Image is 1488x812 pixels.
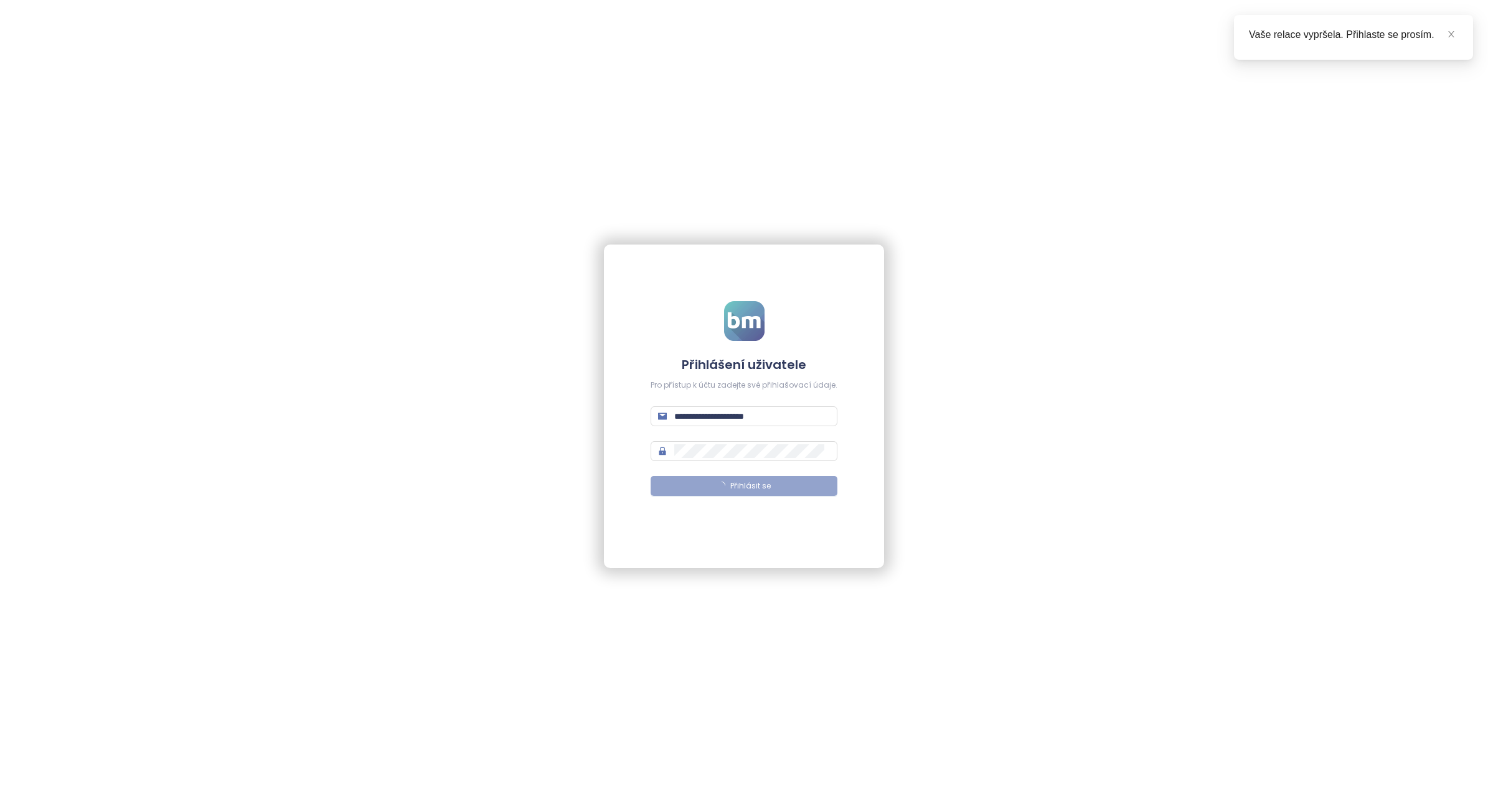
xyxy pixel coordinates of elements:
span: mail [658,412,667,421]
h4: Přihlášení uživatele [651,356,837,373]
img: logo [724,301,765,341]
span: loading [716,480,727,491]
div: Pro přístup k účtu zadejte své přihlašovací údaje. [651,380,837,391]
span: close [1447,30,1456,39]
span: lock [658,447,667,455]
button: Přihlásit se [651,476,837,496]
span: Přihlásit se [730,480,771,492]
div: Vaše relace vypršela. Přihlaste se prosím. [1249,27,1458,42]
